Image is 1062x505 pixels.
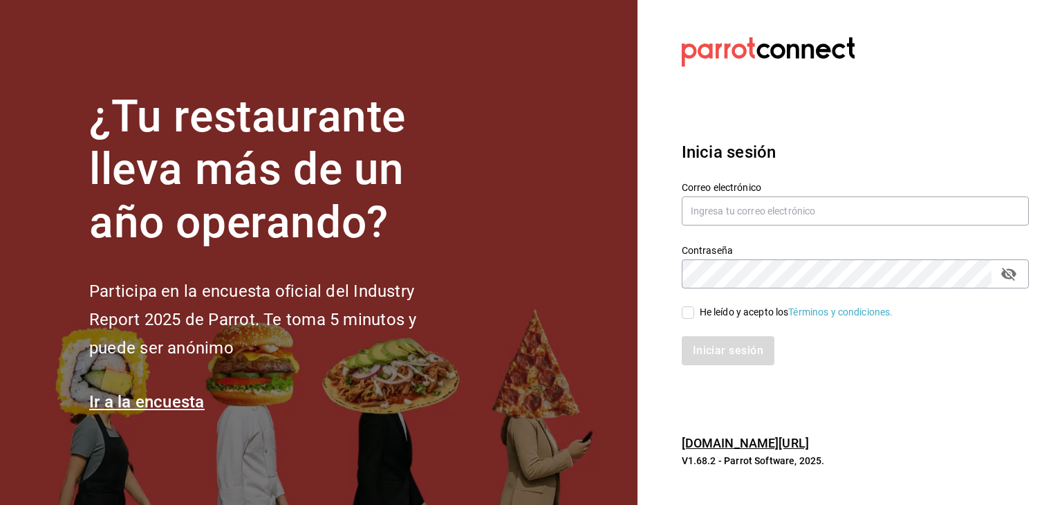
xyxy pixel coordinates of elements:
[788,306,893,318] a: Términos y condiciones.
[682,182,1029,192] label: Correo electrónico
[682,245,1029,255] label: Contraseña
[89,91,463,250] h1: ¿Tu restaurante lleva más de un año operando?
[700,305,893,320] div: He leído y acepto los
[682,454,1029,468] p: V1.68.2 - Parrot Software, 2025.
[682,196,1029,226] input: Ingresa tu correo electrónico
[682,436,809,450] a: [DOMAIN_NAME][URL]
[89,392,205,412] a: Ir a la encuesta
[682,140,1029,165] h3: Inicia sesión
[89,277,463,362] h2: Participa en la encuesta oficial del Industry Report 2025 de Parrot. Te toma 5 minutos y puede se...
[997,262,1021,286] button: passwordField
